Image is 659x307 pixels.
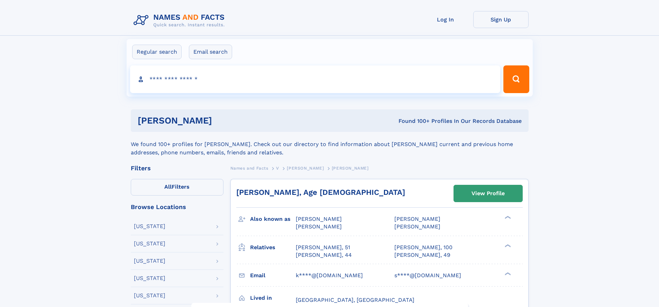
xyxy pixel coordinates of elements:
[134,276,165,281] div: [US_STATE]
[296,297,414,303] span: [GEOGRAPHIC_DATA], [GEOGRAPHIC_DATA]
[134,258,165,264] div: [US_STATE]
[134,241,165,246] div: [US_STATE]
[130,65,501,93] input: search input
[236,188,405,197] a: [PERSON_NAME], Age [DEMOGRAPHIC_DATA]
[394,251,450,259] a: [PERSON_NAME], 49
[296,244,350,251] a: [PERSON_NAME], 51
[250,242,296,253] h3: Relatives
[454,185,522,202] a: View Profile
[287,164,324,172] a: [PERSON_NAME]
[296,216,342,222] span: [PERSON_NAME]
[394,216,440,222] span: [PERSON_NAME]
[138,116,305,125] h1: [PERSON_NAME]
[189,45,232,59] label: Email search
[332,166,369,171] span: [PERSON_NAME]
[418,11,473,28] a: Log In
[503,243,511,248] div: ❯
[276,166,279,171] span: V
[503,215,511,220] div: ❯
[276,164,279,172] a: V
[473,11,529,28] a: Sign Up
[503,271,511,276] div: ❯
[134,293,165,298] div: [US_STATE]
[305,117,522,125] div: Found 100+ Profiles In Our Records Database
[131,179,223,196] label: Filters
[250,292,296,304] h3: Lived in
[131,132,529,157] div: We found 100+ profiles for [PERSON_NAME]. Check out our directory to find information about [PERS...
[230,164,268,172] a: Names and Facts
[296,223,342,230] span: [PERSON_NAME]
[250,270,296,281] h3: Email
[131,204,223,210] div: Browse Locations
[250,213,296,225] h3: Also known as
[132,45,182,59] label: Regular search
[134,224,165,229] div: [US_STATE]
[287,166,324,171] span: [PERSON_NAME]
[394,223,440,230] span: [PERSON_NAME]
[131,11,230,30] img: Logo Names and Facts
[131,165,223,171] div: Filters
[394,244,452,251] a: [PERSON_NAME], 100
[472,186,505,201] div: View Profile
[164,183,172,190] span: All
[503,65,529,93] button: Search Button
[296,251,352,259] a: [PERSON_NAME], 44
